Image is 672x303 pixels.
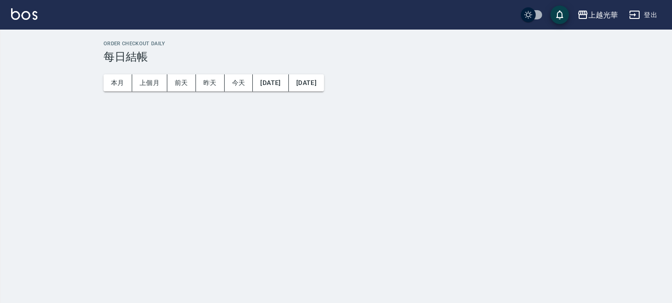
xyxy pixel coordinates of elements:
[132,74,167,91] button: 上個月
[574,6,622,24] button: 上越光華
[625,6,661,24] button: 登出
[104,41,661,47] h2: Order checkout daily
[11,8,37,20] img: Logo
[225,74,253,91] button: 今天
[289,74,324,91] button: [DATE]
[104,74,132,91] button: 本月
[196,74,225,91] button: 昨天
[104,50,661,63] h3: 每日結帳
[167,74,196,91] button: 前天
[550,6,569,24] button: save
[253,74,288,91] button: [DATE]
[588,9,618,21] div: 上越光華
